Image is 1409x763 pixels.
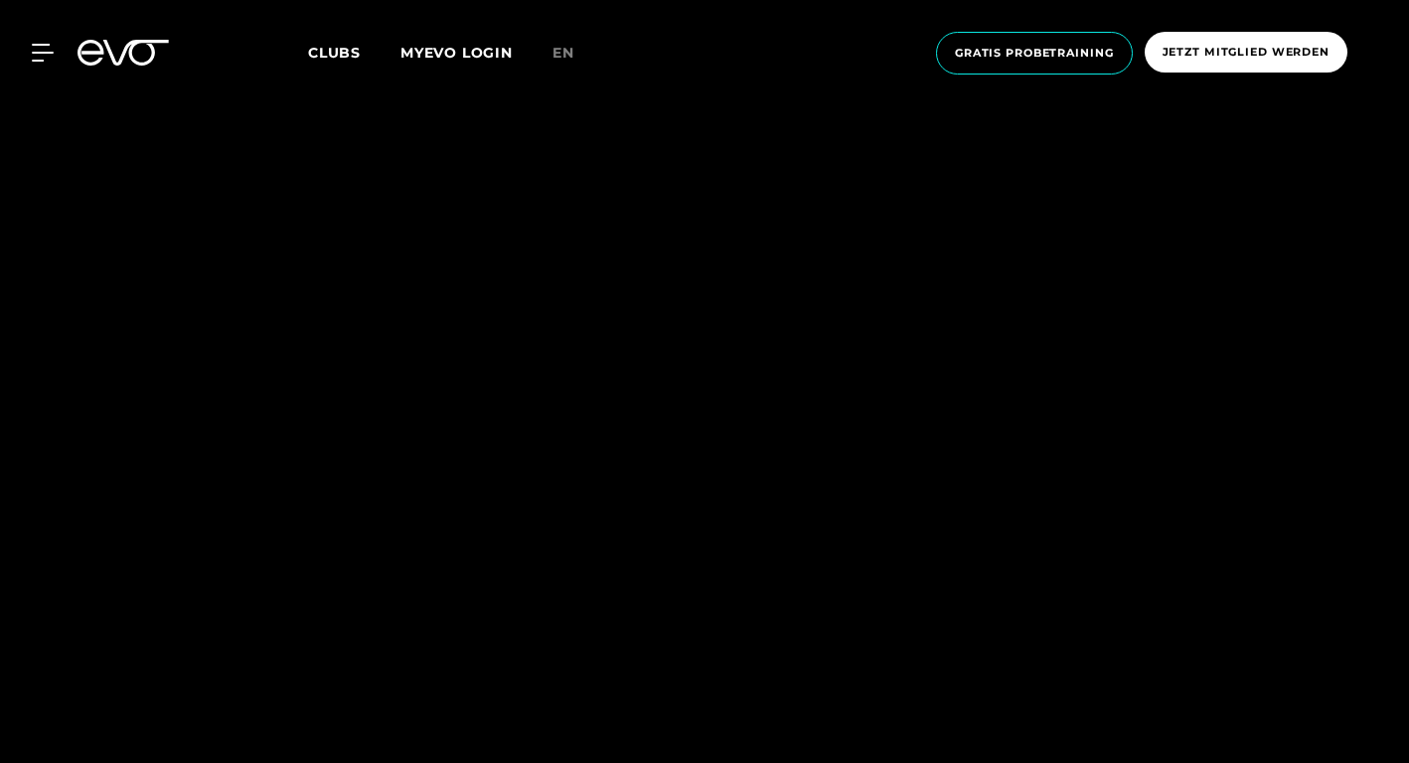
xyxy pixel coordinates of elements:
a: MYEVO LOGIN [400,44,513,62]
a: Clubs [308,43,400,62]
span: Jetzt Mitglied werden [1163,44,1330,61]
a: Jetzt Mitglied werden [1139,32,1353,75]
span: en [552,44,574,62]
a: Gratis Probetraining [930,32,1139,75]
a: en [552,42,598,65]
span: Gratis Probetraining [955,45,1114,62]
span: Clubs [308,44,361,62]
